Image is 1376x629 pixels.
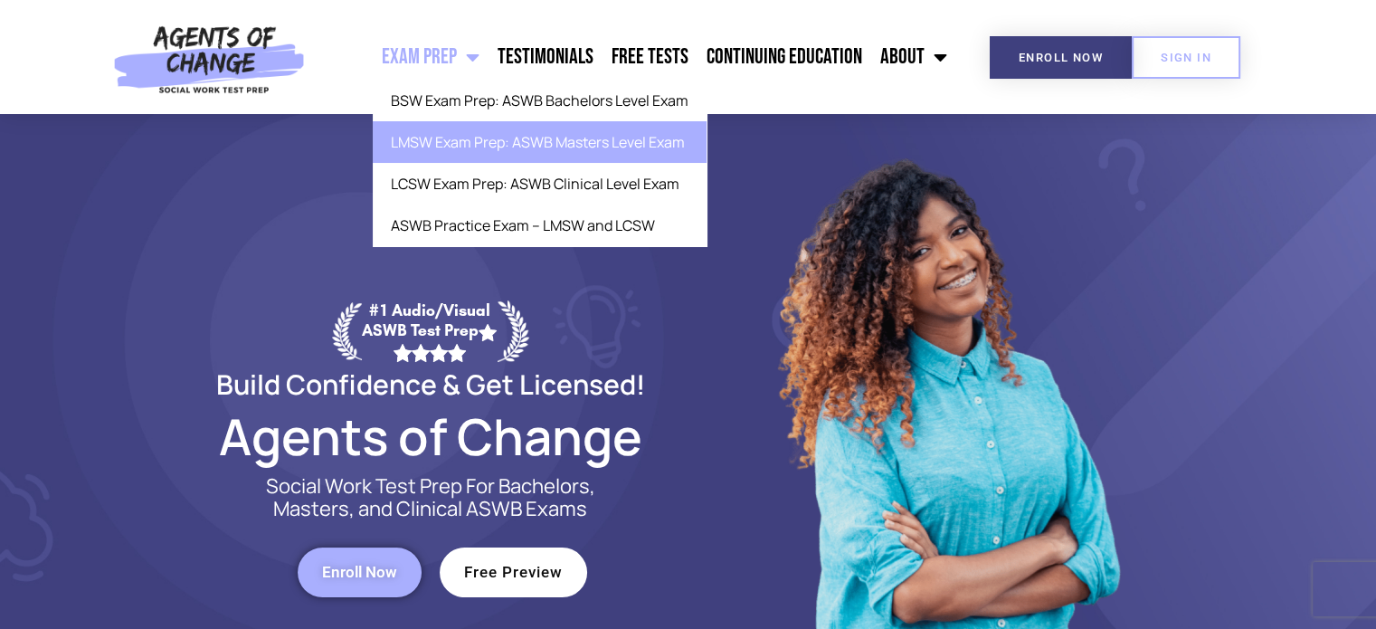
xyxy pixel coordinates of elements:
span: SIGN IN [1161,52,1211,63]
nav: Menu [314,34,956,80]
a: Free Preview [440,548,587,597]
a: ASWB Practice Exam – LMSW and LCSW [373,205,707,246]
a: SIGN IN [1132,36,1240,79]
ul: Exam Prep [373,80,707,246]
a: Enroll Now [990,36,1132,79]
h2: Agents of Change [173,415,688,457]
span: Enroll Now [322,565,397,580]
a: Enroll Now [298,548,422,597]
a: Exam Prep [373,34,489,80]
div: #1 Audio/Visual ASWB Test Prep [362,300,498,361]
a: Continuing Education [697,34,871,80]
a: Free Tests [603,34,697,80]
p: Social Work Test Prep For Bachelors, Masters, and Clinical ASWB Exams [245,475,616,520]
h2: Build Confidence & Get Licensed! [173,371,688,397]
a: LCSW Exam Prep: ASWB Clinical Level Exam [373,163,707,205]
a: LMSW Exam Prep: ASWB Masters Level Exam [373,121,707,163]
a: About [871,34,956,80]
a: Testimonials [489,34,603,80]
span: Enroll Now [1019,52,1103,63]
span: Free Preview [464,565,563,580]
a: BSW Exam Prep: ASWB Bachelors Level Exam [373,80,707,121]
